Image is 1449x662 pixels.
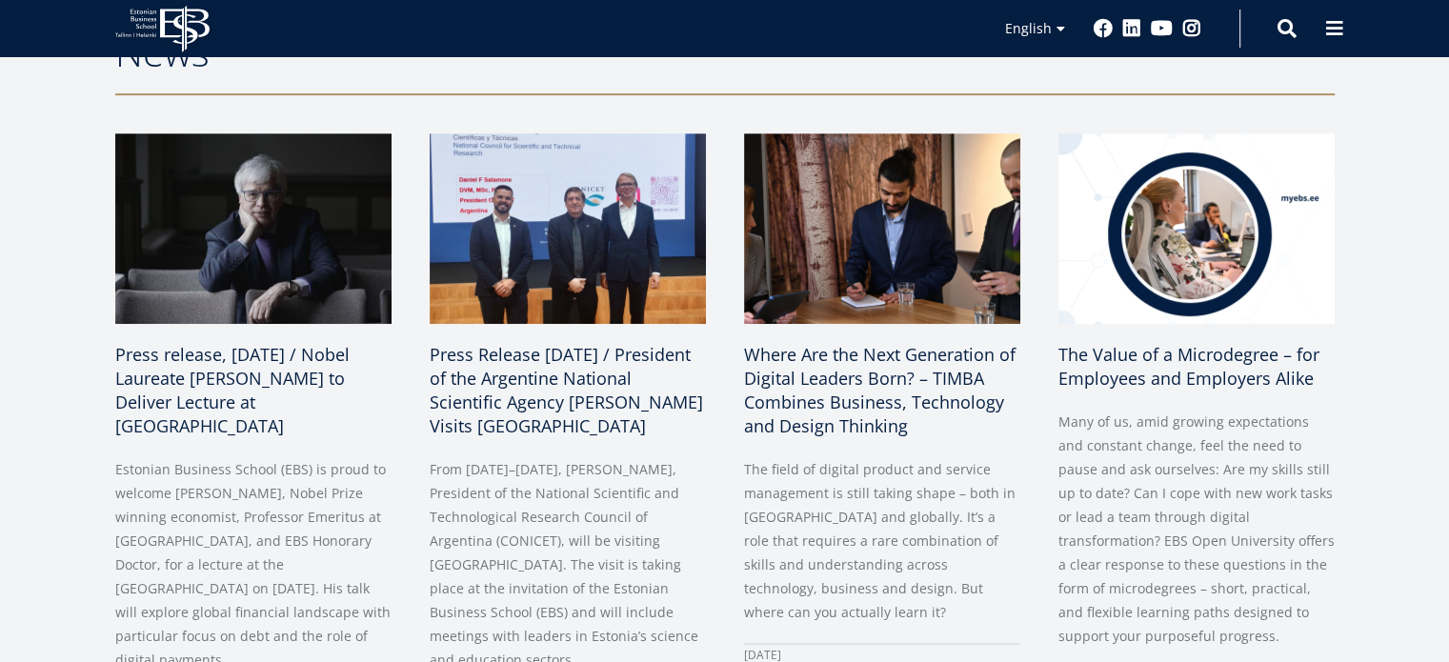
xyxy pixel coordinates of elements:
[744,133,1020,324] img: a
[744,343,1016,437] span: Where Are the Next Generation of Digital Leaders Born? – TIMBA Combines Business, Technology and ...
[744,457,1020,624] p: The field of digital product and service management is still taking shape – both in [GEOGRAPHIC_D...
[1058,410,1335,648] p: Many of us, amid growing expectations and constant change, feel the need to pause and ask ourselv...
[1094,19,1113,38] a: Facebook
[1151,19,1173,38] a: Youtube
[115,133,392,324] img: a
[430,133,706,324] img: img
[115,29,1248,76] h2: News
[1182,19,1201,38] a: Instagram
[1058,133,1335,324] img: a
[115,343,350,437] span: Press release, [DATE] / Nobel Laureate [PERSON_NAME] to Deliver Lecture at [GEOGRAPHIC_DATA]
[430,343,703,437] span: Press Release [DATE] / President of the Argentine National Scientific Agency [PERSON_NAME] Visits...
[1058,343,1319,390] span: The Value of a Microdegree – for Employees and Employers Alike
[1122,19,1141,38] a: Linkedin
